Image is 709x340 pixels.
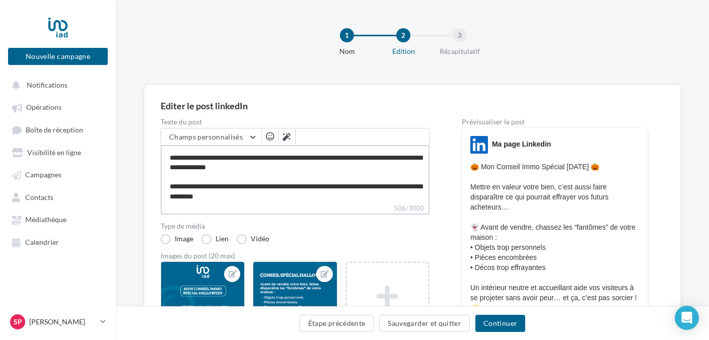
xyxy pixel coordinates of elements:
[6,143,110,161] a: Visibilité en ligne
[371,46,436,56] div: Edition
[14,317,22,327] span: Sp
[6,210,110,228] a: Médiathèque
[675,306,699,330] div: Open Intercom Messenger
[26,125,83,134] span: Boîte de réception
[315,46,379,56] div: Nom
[169,132,243,141] span: Champs personnalisés
[396,28,410,42] div: 2
[29,317,96,327] p: [PERSON_NAME]
[6,76,106,94] button: Notifications
[300,315,374,332] button: Étape précédente
[492,139,551,149] div: Ma page Linkedin
[161,203,430,215] label: 506/3000
[161,252,430,259] div: Images du post (20 max)
[25,216,66,224] span: Médiathèque
[8,48,108,65] button: Nouvelle campagne
[161,118,430,125] label: Texte du post
[475,315,525,332] button: Continuer
[25,238,59,246] span: Calendrier
[6,188,110,206] a: Contacts
[340,28,354,42] div: 1
[161,128,261,146] button: Champs personnalisés
[201,234,229,244] label: Lien
[27,81,67,89] span: Notifications
[462,118,648,125] div: Prévisualiser le post
[6,98,110,116] a: Opérations
[237,234,269,244] label: Vidéo
[26,103,61,112] span: Opérations
[25,193,53,201] span: Contacts
[161,223,430,230] label: Type de média
[25,171,61,179] span: Campagnes
[6,165,110,183] a: Campagnes
[8,312,108,331] a: Sp [PERSON_NAME]
[27,148,81,157] span: Visibilité en ligne
[161,101,664,110] div: Editer le post linkedIn
[161,234,193,244] label: Image
[6,233,110,251] a: Calendrier
[428,46,492,56] div: Récapitulatif
[379,315,470,332] button: Sauvegarder et quitter
[6,120,110,139] a: Boîte de réception
[453,28,467,42] div: 3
